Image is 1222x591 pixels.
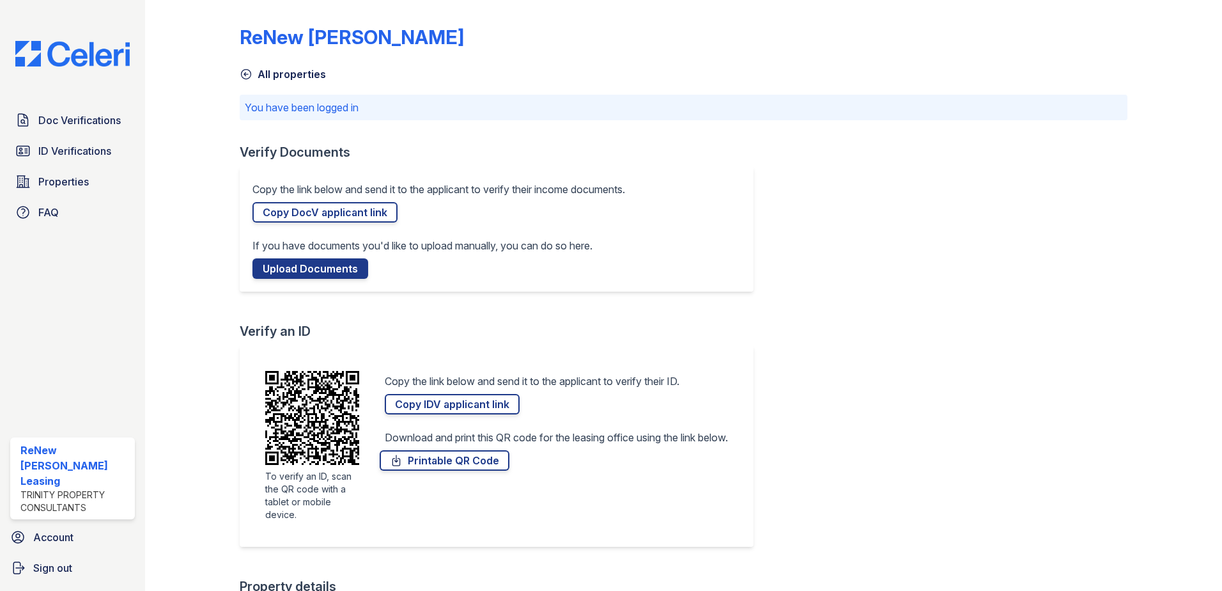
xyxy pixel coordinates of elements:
[385,394,520,414] a: Copy IDV applicant link
[245,100,1122,115] p: You have been logged in
[10,200,135,225] a: FAQ
[240,143,764,161] div: Verify Documents
[252,258,368,279] a: Upload Documents
[5,555,140,581] a: Sign out
[20,489,130,514] div: Trinity Property Consultants
[38,205,59,220] span: FAQ
[38,143,111,159] span: ID Verifications
[33,560,72,576] span: Sign out
[20,443,130,489] div: ReNew [PERSON_NAME] Leasing
[10,169,135,194] a: Properties
[252,182,625,197] p: Copy the link below and send it to the applicant to verify their income documents.
[252,202,398,223] a: Copy DocV applicant link
[385,430,728,445] p: Download and print this QR code for the leasing office using the link below.
[10,138,135,164] a: ID Verifications
[38,113,121,128] span: Doc Verifications
[385,374,679,389] p: Copy the link below and send it to the applicant to verify their ID.
[380,450,509,471] a: Printable QR Code
[33,530,73,545] span: Account
[5,41,140,67] img: CE_Logo_Blue-a8612792a0a2168367f1c8372b55b34899dd931a85d93a1a3d3e32e68fde9ad4.png
[265,470,359,521] div: To verify an ID, scan the QR code with a tablet or mobile device.
[240,26,464,49] div: ReNew [PERSON_NAME]
[240,322,764,340] div: Verify an ID
[240,67,326,82] a: All properties
[10,107,135,133] a: Doc Verifications
[38,174,89,189] span: Properties
[5,524,140,550] a: Account
[252,238,592,253] p: If you have documents you'd like to upload manually, you can do so here.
